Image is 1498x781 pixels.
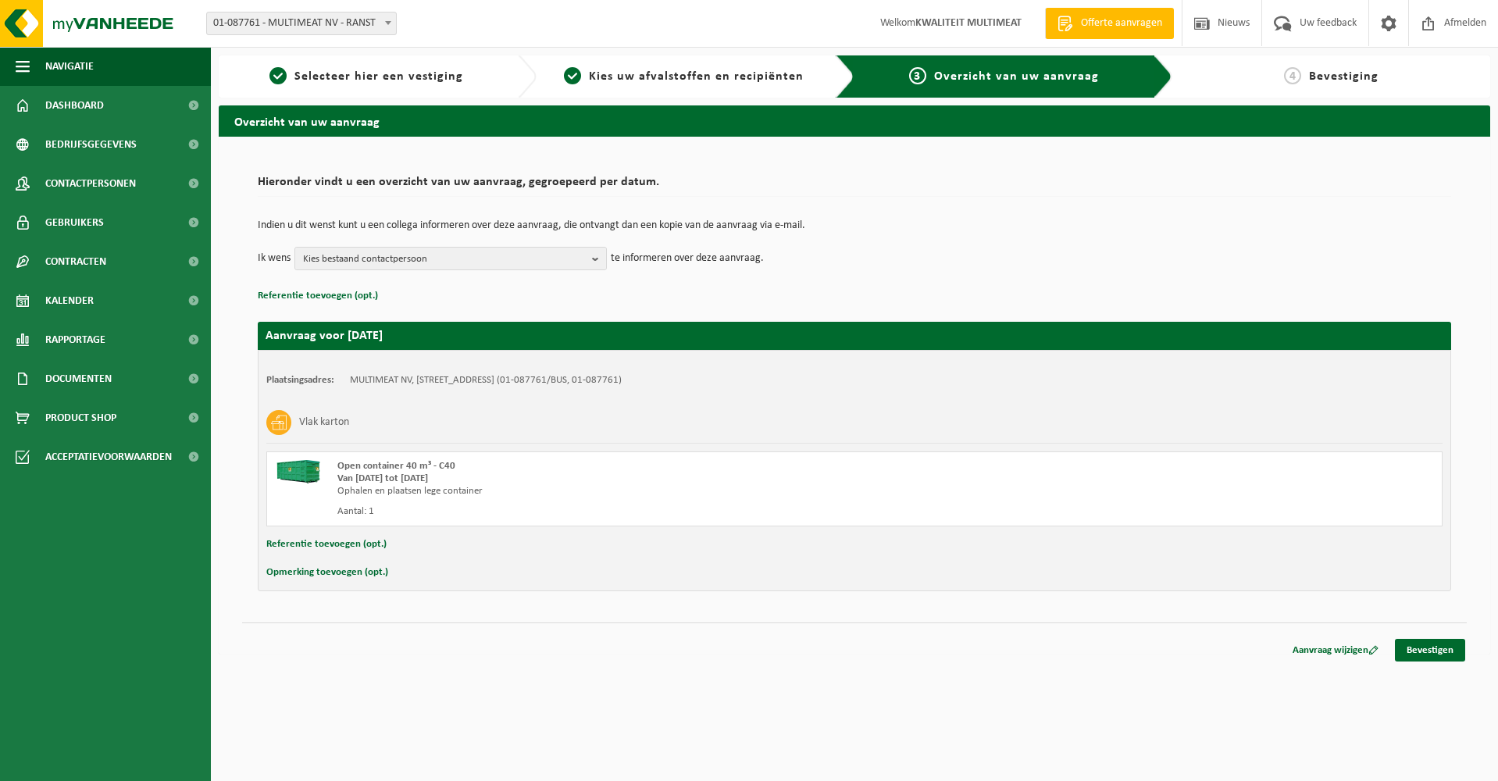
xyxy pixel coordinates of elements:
[45,359,112,398] span: Documenten
[269,67,287,84] span: 1
[266,562,388,583] button: Opmerking toevoegen (opt.)
[206,12,397,35] span: 01-087761 - MULTIMEAT NV - RANST
[294,70,463,83] span: Selecteer hier een vestiging
[337,485,917,497] div: Ophalen en plaatsen lege container
[45,242,106,281] span: Contracten
[1281,639,1390,662] a: Aanvraag wijzigen
[45,281,94,320] span: Kalender
[1284,67,1301,84] span: 4
[1395,639,1465,662] a: Bevestigen
[266,330,383,342] strong: Aanvraag voor [DATE]
[1077,16,1166,31] span: Offerte aanvragen
[299,410,349,435] h3: Vlak karton
[45,398,116,437] span: Product Shop
[915,17,1022,29] strong: KWALITEIT MULTIMEAT
[1309,70,1379,83] span: Bevestiging
[337,473,428,483] strong: Van [DATE] tot [DATE]
[45,320,105,359] span: Rapportage
[219,105,1490,136] h2: Overzicht van uw aanvraag
[303,248,586,271] span: Kies bestaand contactpersoon
[45,203,104,242] span: Gebruikers
[564,67,581,84] span: 2
[611,247,764,270] p: te informeren over deze aanvraag.
[337,505,917,518] div: Aantal: 1
[909,67,926,84] span: 3
[45,47,94,86] span: Navigatie
[266,375,334,385] strong: Plaatsingsadres:
[226,67,505,86] a: 1Selecteer hier een vestiging
[337,461,455,471] span: Open container 40 m³ - C40
[258,220,1451,231] p: Indien u dit wenst kunt u een collega informeren over deze aanvraag, die ontvangt dan een kopie v...
[45,86,104,125] span: Dashboard
[934,70,1099,83] span: Overzicht van uw aanvraag
[350,374,622,387] td: MULTIMEAT NV, [STREET_ADDRESS] (01-087761/BUS, 01-087761)
[294,247,607,270] button: Kies bestaand contactpersoon
[45,164,136,203] span: Contactpersonen
[258,286,378,306] button: Referentie toevoegen (opt.)
[258,247,291,270] p: Ik wens
[589,70,804,83] span: Kies uw afvalstoffen en recipiënten
[544,67,823,86] a: 2Kies uw afvalstoffen en recipiënten
[275,460,322,483] img: HK-XC-40-GN-00.png
[45,437,172,476] span: Acceptatievoorwaarden
[258,176,1451,197] h2: Hieronder vindt u een overzicht van uw aanvraag, gegroepeerd per datum.
[1045,8,1174,39] a: Offerte aanvragen
[45,125,137,164] span: Bedrijfsgegevens
[207,12,396,34] span: 01-087761 - MULTIMEAT NV - RANST
[266,534,387,555] button: Referentie toevoegen (opt.)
